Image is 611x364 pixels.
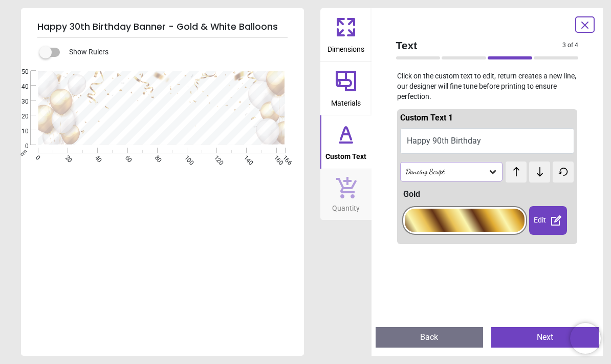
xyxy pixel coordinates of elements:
span: Custom Text 1 [400,113,453,123]
div: Dancing Script [405,168,488,176]
span: 30 [9,97,29,106]
button: Dimensions [320,8,372,62]
button: Back [376,327,483,348]
span: 10 [9,127,29,136]
p: Click on the custom text to edit, return creates a new line, our designer will fine tune before p... [388,71,587,102]
span: 50 [9,68,29,76]
span: Text [396,38,563,53]
span: 0 [9,142,29,151]
h5: Happy 30th Birthday Banner - Gold & White Balloons [37,16,288,38]
div: Gold [403,189,575,200]
iframe: Brevo live chat [570,323,601,354]
button: Materials [320,62,372,115]
button: Quantity [320,169,372,220]
span: 20 [9,112,29,121]
button: Custom Text [320,115,372,169]
span: Custom Text [325,147,366,162]
button: Happy 90th Birthday [400,128,575,154]
div: Show Rulers [46,46,304,58]
span: cm [19,148,28,157]
div: Edit [529,206,566,235]
span: Quantity [332,198,360,214]
span: 40 [9,83,29,91]
button: Next [491,327,599,348]
span: 3 of 4 [562,41,578,50]
span: Materials [331,93,361,109]
span: Dimensions [328,39,364,55]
